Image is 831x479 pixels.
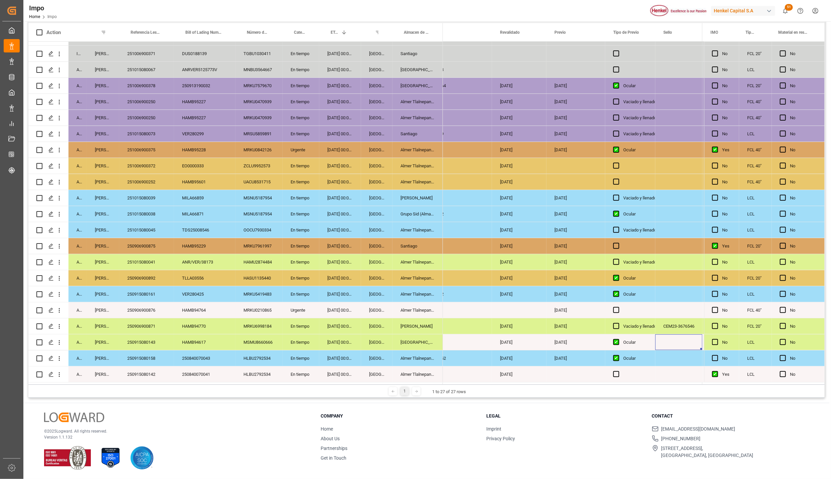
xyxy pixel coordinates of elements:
div: TLLA03556 [174,270,235,286]
div: En tiempo [283,126,319,142]
div: En tiempo [283,206,319,222]
div: FCL 20" [739,46,772,61]
div: [DATE] [492,190,546,206]
div: Press SPACE to select this row. [704,302,825,318]
div: [DATE] [492,270,546,286]
div: [DATE] 00:00:00 [319,94,361,110]
div: FCL 20" [739,318,772,334]
div: MRKU6998184 [235,318,283,334]
div: En tiempo [283,254,319,270]
div: [DATE] 00:00:00 [319,334,361,350]
div: Arrived [68,238,87,254]
div: In progress [68,46,87,61]
div: Press SPACE to select this row. [28,254,443,270]
div: Press SPACE to select this row. [28,94,443,110]
div: [DATE] [546,78,605,94]
div: [DATE] [546,286,605,302]
div: En tiempo [283,238,319,254]
div: Arrived [68,78,87,94]
div: [DATE] 00:00:00 [319,110,361,126]
div: 50 [425,94,492,110]
div: HAMB94770 [174,318,235,334]
div: 50 [425,142,492,158]
div: [GEOGRAPHIC_DATA] [392,62,443,77]
div: HAMB94764 [174,302,235,318]
div: Almer Tlalnepantla [392,142,443,158]
div: 25 [425,318,492,334]
div: [GEOGRAPHIC_DATA] [361,158,392,174]
div: TGBU1030411 [235,46,283,61]
div: En tiempo [283,94,319,110]
div: 251015080039 [119,190,174,206]
div: FCL 40" [739,110,772,126]
div: [GEOGRAPHIC_DATA] [361,94,392,110]
div: FCL 40" [739,174,772,190]
div: Press SPACE to select this row. [704,238,825,254]
div: [DATE] [546,238,605,254]
div: Press SPACE to select this row. [704,110,825,126]
div: En tiempo [283,62,319,77]
div: [DATE] [546,270,605,286]
div: 251015080038 [119,206,174,222]
div: [DATE] 00:00:00 [319,126,361,142]
div: MRKU7961997 [235,238,283,254]
div: MRKU0470939 [235,110,283,126]
div: HAMU2874484 [235,254,283,270]
div: En tiempo [283,318,319,334]
div: MNBU3564667 [235,62,283,77]
div: Arrived [68,270,87,286]
div: [DATE] [492,126,546,142]
div: [DATE] 00:00:00 [319,286,361,302]
div: En tiempo [283,270,319,286]
div: bultos y kgs contables de acuerdo a etiqueta visible, costo adicional 3 emplaye [702,286,769,302]
div: Arrived [68,62,87,77]
div: Press SPACE to select this row. [28,174,443,190]
div: Press SPACE to select this row. [704,158,825,174]
div: Press SPACE to select this row. [28,334,443,350]
div: 1.66 [425,334,492,350]
div: 251006900371 [119,46,174,61]
div: [DATE] [492,174,546,190]
div: [PERSON_NAME] [87,46,119,61]
div: [GEOGRAPHIC_DATA] [361,110,392,126]
div: En tiempo [283,78,319,94]
div: HAMB95601 [174,174,235,190]
div: Press SPACE to select this row. [28,222,443,238]
div: DUS0188139 [174,46,235,61]
div: Almer Tlalnepantla [392,254,443,270]
div: MRKU0210865 [235,302,283,318]
div: 0.84 [425,222,492,238]
div: Almer Tlalnepantla [392,174,443,190]
button: show 51 new notifications [778,3,793,18]
div: Arrived [68,206,87,222]
div: 0.989 [425,126,492,142]
div: ANR/VER/38173 [174,254,235,270]
div: 250906900871 [119,318,174,334]
div: HAMB95228 [174,142,235,158]
div: [PERSON_NAME] [392,190,443,206]
div: En tiempo [283,334,319,350]
button: Henkel Capital S.A [711,4,778,17]
div: [DATE] 00:00:00 [319,238,361,254]
div: [GEOGRAPHIC_DATA] [361,78,392,94]
div: Press SPACE to select this row. [704,254,825,270]
div: Press SPACE to select this row. [28,286,443,302]
div: Santiago [392,126,443,142]
div: Press SPACE to select this row. [28,190,443,206]
div: Almer Tlalnepantla [392,94,443,110]
div: [DATE] [546,142,605,158]
div: Press SPACE to select this row. [704,174,825,190]
div: [PERSON_NAME] [702,190,769,206]
div: 251006900378 [119,78,174,94]
div: [DATE] [492,78,546,94]
div: [PERSON_NAME] [87,190,119,206]
div: 25 [425,238,492,254]
div: N/A [702,62,769,77]
div: [PERSON_NAME] [87,286,119,302]
div: EO0000333 [174,158,235,174]
div: N/A [702,110,769,126]
div: SIN AVERIAS VISIBLES EN PRODUCTO / CONTENEDOR ABOLLADO Y APLASTADO [702,78,769,94]
div: [PERSON_NAME] [87,270,119,286]
div: [DATE] 00:00:00 [319,142,361,158]
div: [DATE] [546,254,605,270]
